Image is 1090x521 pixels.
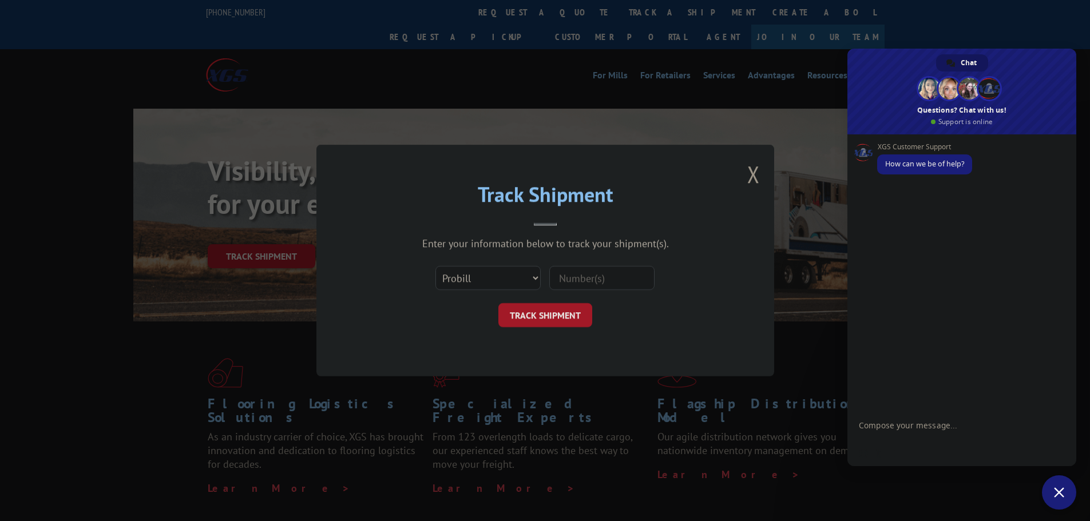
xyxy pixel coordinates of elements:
[936,54,988,71] div: Chat
[859,420,1040,441] textarea: Compose your message...
[1042,475,1076,510] div: Close chat
[374,186,717,208] h2: Track Shipment
[859,449,868,458] span: Insert an emoji
[961,54,977,71] span: Chat
[747,159,760,189] button: Close modal
[549,266,655,290] input: Number(s)
[885,159,964,169] span: How can we be of help?
[498,303,592,327] button: TRACK SHIPMENT
[889,449,898,458] span: Audio message
[877,143,972,151] span: XGS Customer Support
[374,237,717,250] div: Enter your information below to track your shipment(s).
[874,449,883,458] span: Send a file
